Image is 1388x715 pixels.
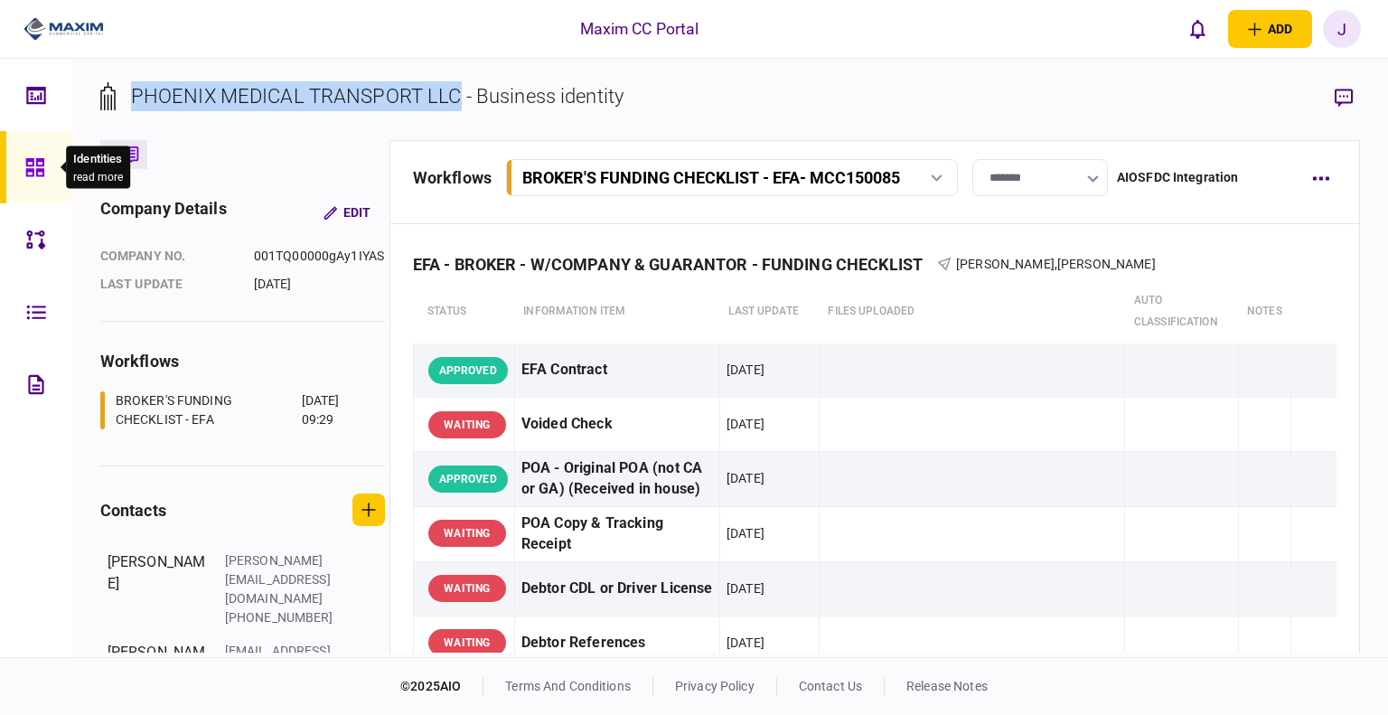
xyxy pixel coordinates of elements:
[1238,280,1291,343] th: notes
[73,170,123,183] button: read more
[225,551,342,608] div: [PERSON_NAME][EMAIL_ADDRESS][DOMAIN_NAME]
[428,629,506,656] div: WAITING
[225,608,342,627] div: [PHONE_NUMBER]
[727,579,764,597] div: [DATE]
[727,469,764,487] div: [DATE]
[727,634,764,652] div: [DATE]
[521,350,713,390] div: EFA Contract
[254,247,385,266] div: 001TQ00000gAy1IYAS
[727,361,764,379] div: [DATE]
[413,165,492,190] div: workflows
[73,150,123,168] div: Identities
[100,275,236,294] div: last update
[100,196,227,229] div: company details
[521,623,713,663] div: Debtor References
[580,17,699,41] div: Maxim CC Portal
[727,524,764,542] div: [DATE]
[906,679,988,693] a: release notes
[799,679,862,693] a: contact us
[116,391,297,429] div: BROKER'S FUNDING CHECKLIST - EFA
[413,255,937,274] div: EFA - BROKER - W/COMPANY & GUARANTOR - FUNDING CHECKLIST
[727,415,764,433] div: [DATE]
[400,677,483,696] div: © 2025 AIO
[100,498,166,522] div: contacts
[428,357,508,384] div: APPROVED
[1228,10,1312,48] button: open adding identity options
[1057,257,1156,271] span: [PERSON_NAME]
[514,280,719,343] th: Information item
[302,391,362,429] div: [DATE] 09:29
[108,551,207,627] div: [PERSON_NAME]
[1117,168,1239,187] div: AIOSFDC Integration
[819,280,1124,343] th: Files uploaded
[428,466,508,493] div: APPROVED
[428,411,506,438] div: WAITING
[413,280,514,343] th: status
[131,81,624,111] div: PHOENIX MEDICAL TRANSPORT LLC - Business identity
[521,569,713,609] div: Debtor CDL or Driver License
[23,15,104,42] img: client company logo
[100,391,362,429] a: BROKER'S FUNDING CHECKLIST - EFA[DATE] 09:29
[254,275,385,294] div: [DATE]
[506,159,958,196] button: BROKER'S FUNDING CHECKLIST - EFA- MCC150085
[1323,10,1361,48] button: J
[428,520,506,547] div: WAITING
[521,458,713,500] div: POA - Original POA (not CA or GA) (Received in house)
[1179,10,1217,48] button: open notifications list
[505,679,631,693] a: terms and conditions
[956,257,1055,271] span: [PERSON_NAME]
[100,349,385,373] div: workflows
[521,513,713,555] div: POA Copy & Tracking Receipt
[428,575,506,602] div: WAITING
[100,247,236,266] div: company no.
[309,196,385,229] button: Edit
[521,404,713,445] div: Voided Check
[675,679,755,693] a: privacy policy
[719,280,819,343] th: last update
[522,168,900,187] div: BROKER'S FUNDING CHECKLIST - EFA - MCC150085
[225,642,342,680] div: [EMAIL_ADDRESS][DOMAIN_NAME]
[1125,280,1238,343] th: auto classification
[1055,257,1057,271] span: ,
